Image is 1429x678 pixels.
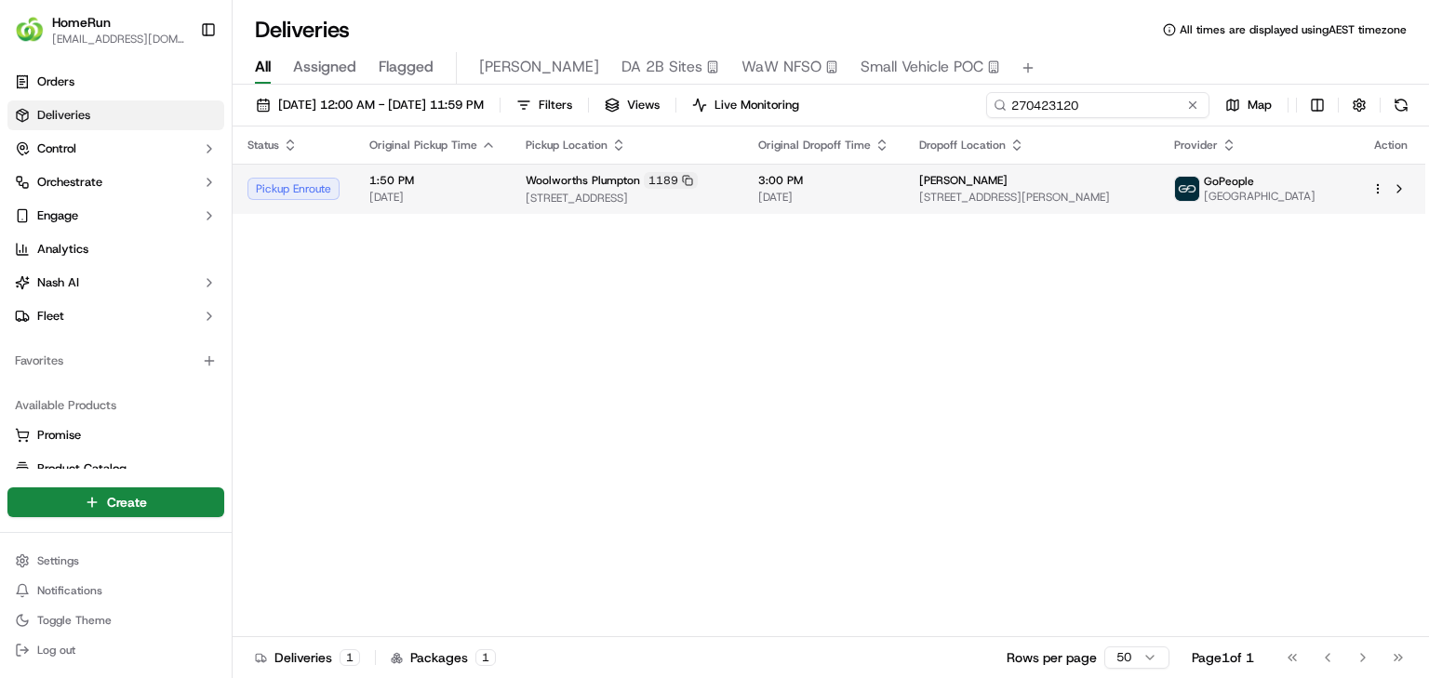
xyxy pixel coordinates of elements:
a: Product Catalog [15,460,217,477]
span: Fleet [37,308,64,325]
button: Views [596,92,668,118]
button: HomeRunHomeRun[EMAIL_ADDRESS][DOMAIN_NAME] [7,7,193,52]
span: Log out [37,643,75,658]
span: Provider [1174,138,1218,153]
span: Views [627,97,660,113]
a: Promise [15,427,217,444]
span: Dropoff Location [919,138,1006,153]
span: All times are displayed using AEST timezone [1180,22,1407,37]
span: Product Catalog [37,460,127,477]
button: Control [7,134,224,164]
button: Map [1217,92,1280,118]
span: Create [107,493,147,512]
span: Live Monitoring [714,97,799,113]
button: Settings [7,548,224,574]
span: Small Vehicle POC [861,56,983,78]
span: Orchestrate [37,174,102,191]
div: Action [1371,138,1410,153]
span: Settings [37,553,79,568]
span: [DATE] [369,190,496,205]
span: Pickup Location [526,138,608,153]
p: Rows per page [1007,648,1097,667]
div: 1 [475,649,496,666]
button: HomeRun [52,13,111,32]
span: [PERSON_NAME] [479,56,599,78]
span: Filters [539,97,572,113]
button: Create [7,487,224,517]
span: Engage [37,207,78,224]
div: Favorites [7,346,224,376]
div: Page 1 of 1 [1192,648,1254,667]
span: [DATE] [758,190,889,205]
span: WaW NFSO [741,56,821,78]
a: Orders [7,67,224,97]
span: 1:50 PM [369,173,496,188]
span: Woolworths Plumpton [526,173,640,188]
button: Engage [7,201,224,231]
button: Toggle Theme [7,607,224,633]
span: Original Pickup Time [369,138,477,153]
span: Toggle Theme [37,613,112,628]
span: Analytics [37,241,88,258]
span: [GEOGRAPHIC_DATA] [1204,189,1315,204]
span: All [255,56,271,78]
span: [PERSON_NAME] [919,173,1008,188]
span: Original Dropoff Time [758,138,871,153]
span: GoPeople [1204,174,1254,189]
button: Promise [7,420,224,450]
button: Fleet [7,301,224,331]
button: Refresh [1388,92,1414,118]
span: 3:00 PM [758,173,889,188]
img: gopeople_logo.png [1175,177,1199,201]
button: Log out [7,637,224,663]
span: [STREET_ADDRESS] [526,191,728,206]
button: Live Monitoring [684,92,808,118]
span: Status [247,138,279,153]
span: DA 2B Sites [621,56,702,78]
div: Available Products [7,391,224,420]
span: [STREET_ADDRESS][PERSON_NAME] [919,190,1143,205]
span: Assigned [293,56,356,78]
span: Map [1248,97,1272,113]
a: Analytics [7,234,224,264]
span: Orders [37,73,74,90]
button: Orchestrate [7,167,224,197]
h1: Deliveries [255,15,350,45]
span: Notifications [37,583,102,598]
button: Nash AI [7,268,224,298]
button: [DATE] 12:00 AM - [DATE] 11:59 PM [247,92,492,118]
span: Flagged [379,56,434,78]
div: 1189 [644,172,698,189]
div: Deliveries [255,648,360,667]
div: Packages [391,648,496,667]
span: [DATE] 12:00 AM - [DATE] 11:59 PM [278,97,484,113]
button: Filters [508,92,581,118]
button: [EMAIL_ADDRESS][DOMAIN_NAME] [52,32,185,47]
div: 1 [340,649,360,666]
input: Type to search [986,92,1209,118]
button: Product Catalog [7,454,224,484]
span: Promise [37,427,81,444]
span: Control [37,140,76,157]
button: Notifications [7,578,224,604]
span: Deliveries [37,107,90,124]
img: HomeRun [15,15,45,45]
span: Nash AI [37,274,79,291]
a: Deliveries [7,100,224,130]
